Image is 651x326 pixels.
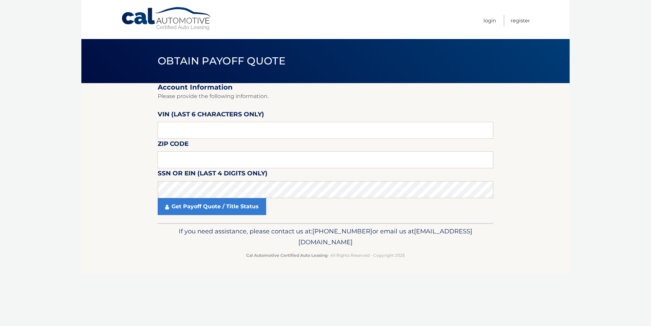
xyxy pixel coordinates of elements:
h2: Account Information [158,83,493,92]
p: - All Rights Reserved - Copyright 2025 [162,252,489,259]
span: [PHONE_NUMBER] [312,227,372,235]
p: If you need assistance, please contact us at: or email us at [162,226,489,248]
a: Register [511,15,530,26]
label: Zip Code [158,139,189,151]
label: SSN or EIN (last 4 digits only) [158,168,268,181]
strong: Cal Automotive Certified Auto Leasing [246,253,328,258]
a: Login [484,15,496,26]
p: Please provide the following information. [158,92,493,101]
label: VIN (last 6 characters only) [158,109,264,122]
a: Get Payoff Quote / Title Status [158,198,266,215]
a: Cal Automotive [121,7,213,31]
span: Obtain Payoff Quote [158,55,285,67]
